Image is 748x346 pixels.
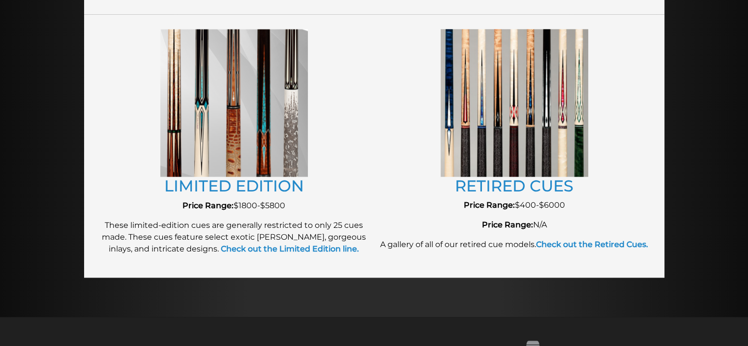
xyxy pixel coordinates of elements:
a: Check out the Retired Cues. [536,240,648,249]
a: LIMITED EDITION [164,176,304,195]
a: RETIRED CUES [455,176,573,195]
strong: Check out the Limited Edition line. [221,244,359,253]
strong: Price Range: [464,200,515,210]
strong: Price Range: [182,201,234,210]
p: $400-$6000 [379,199,650,211]
a: Check out the Limited Edition line. [219,244,359,253]
p: N/A [379,219,650,231]
p: $1800-$5800 [99,200,369,212]
strong: Price Range: [482,220,533,229]
p: These limited-edition cues are generally restricted to only 25 cues made. These cues feature sele... [99,220,369,255]
p: A gallery of all of our retired cue models. [379,239,650,251]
